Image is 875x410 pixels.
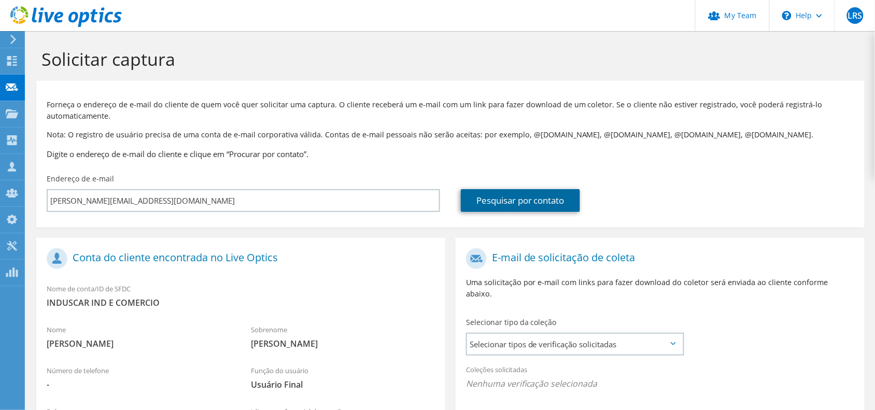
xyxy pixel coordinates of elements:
div: Número de telefone [36,360,241,395]
div: Coleções solicitadas [456,359,865,397]
h3: Digite o endereço de e-mail do cliente e clique em “Procurar por contato”. [47,148,854,160]
label: Selecionar tipo da coleção [466,317,557,328]
h1: Solicitar captura [41,48,854,70]
span: Selecionar tipos de verificação solicitadas [467,334,683,355]
div: Função do usuário [241,360,445,395]
h1: Conta do cliente encontrada no Live Optics [47,248,430,269]
div: Nome [36,319,241,355]
span: - [47,379,230,390]
div: Nome de conta/ID de SFDC [36,278,445,314]
div: Sobrenome [241,319,445,355]
p: Nota: O registro de usuário precisa de uma conta de e-mail corporativa válida. Contas de e-mail p... [47,129,854,140]
span: [PERSON_NAME] [251,338,434,349]
span: Nenhuma verificação selecionada [466,378,854,389]
span: INDUSCAR IND E COMERCIO [47,297,435,308]
span: Usuário Final [251,379,434,390]
p: Uma solicitação por e-mail com links para fazer download do coletor será enviada ao cliente confo... [466,277,854,300]
svg: \n [782,11,792,20]
span: [PERSON_NAME] [47,338,230,349]
h1: E-mail de solicitação de coleta [466,248,849,269]
span: LRS [847,7,864,24]
a: Pesquisar por contato [461,189,580,212]
p: Forneça o endereço de e-mail do cliente de quem você quer solicitar uma captura. O cliente recebe... [47,99,854,122]
label: Endereço de e-mail [47,174,114,184]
